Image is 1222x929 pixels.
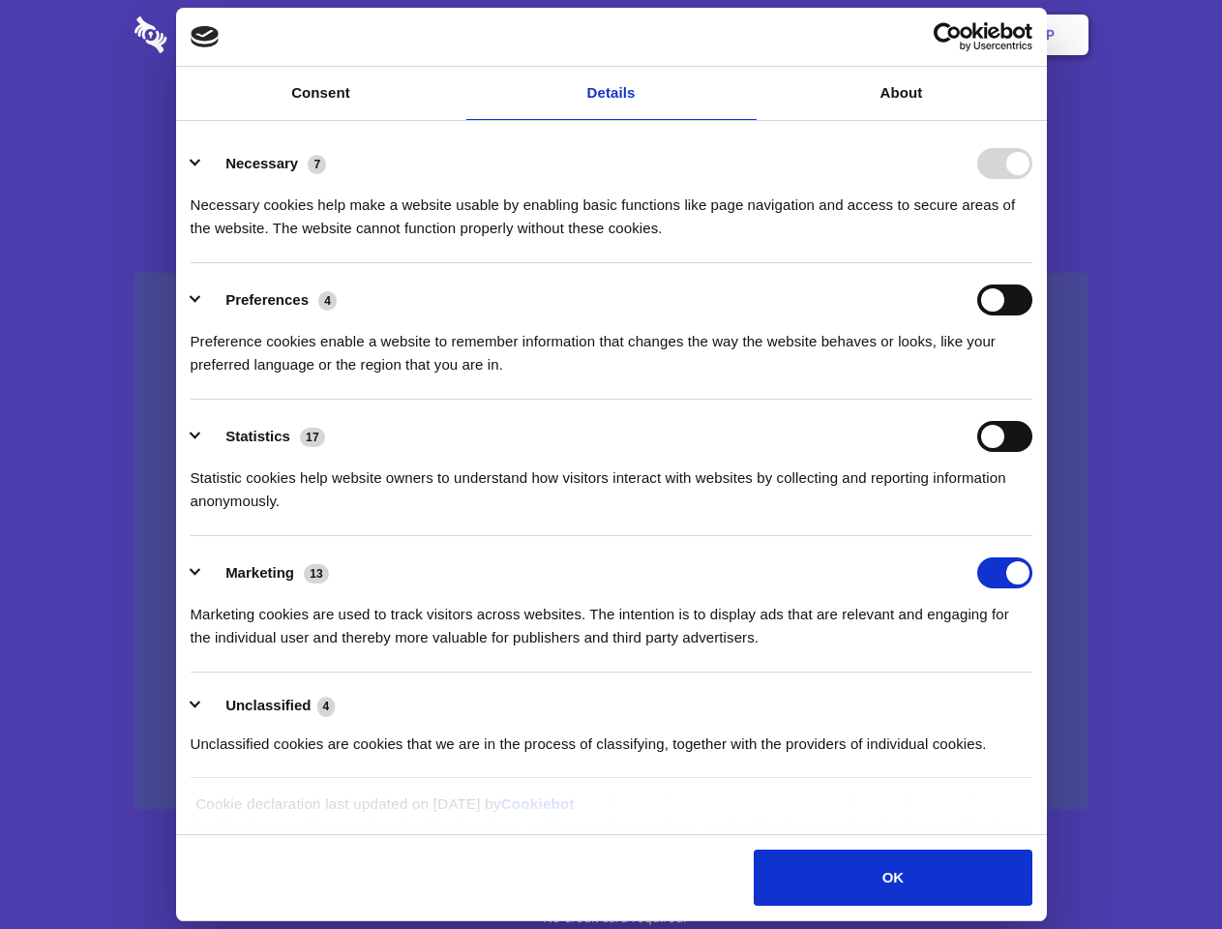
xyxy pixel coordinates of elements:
div: Necessary cookies help make a website usable by enabling basic functions like page navigation and... [191,179,1032,240]
a: Pricing [568,5,652,65]
h4: Auto-redaction of sensitive data, encrypted data sharing and self-destructing private chats. Shar... [134,176,1088,240]
a: Cookiebot [501,795,575,812]
a: About [757,67,1047,120]
a: Usercentrics Cookiebot - opens in a new window [863,22,1032,51]
label: Necessary [225,155,298,171]
button: Preferences (4) [191,285,349,315]
button: Statistics (17) [191,421,338,452]
button: OK [754,850,1031,906]
div: Cookie declaration last updated on [DATE] by [181,793,1041,830]
a: Wistia video thumbnail [134,273,1088,810]
a: Consent [176,67,466,120]
a: Login [878,5,962,65]
label: Statistics [225,428,290,444]
button: Marketing (13) [191,557,342,588]
span: 13 [304,564,329,584]
span: 7 [308,155,326,174]
span: 4 [317,697,336,716]
button: Necessary (7) [191,148,339,179]
h1: Eliminate Slack Data Loss. [134,87,1088,157]
label: Preferences [225,291,309,308]
a: Details [466,67,757,120]
div: Unclassified cookies are cookies that we are in the process of classifying, together with the pro... [191,718,1032,756]
img: logo [191,26,220,47]
div: Statistic cookies help website owners to understand how visitors interact with websites by collec... [191,452,1032,513]
img: logo-wordmark-white-trans-d4663122ce5f474addd5e946df7df03e33cb6a1c49d2221995e7729f52c070b2.svg [134,16,300,53]
iframe: Drift Widget Chat Controller [1125,832,1199,906]
a: Contact [785,5,874,65]
label: Marketing [225,564,294,581]
span: 4 [318,291,337,311]
button: Unclassified (4) [191,694,347,718]
div: Preference cookies enable a website to remember information that changes the way the website beha... [191,315,1032,376]
div: Marketing cookies are used to track visitors across websites. The intention is to display ads tha... [191,588,1032,649]
span: 17 [300,428,325,447]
